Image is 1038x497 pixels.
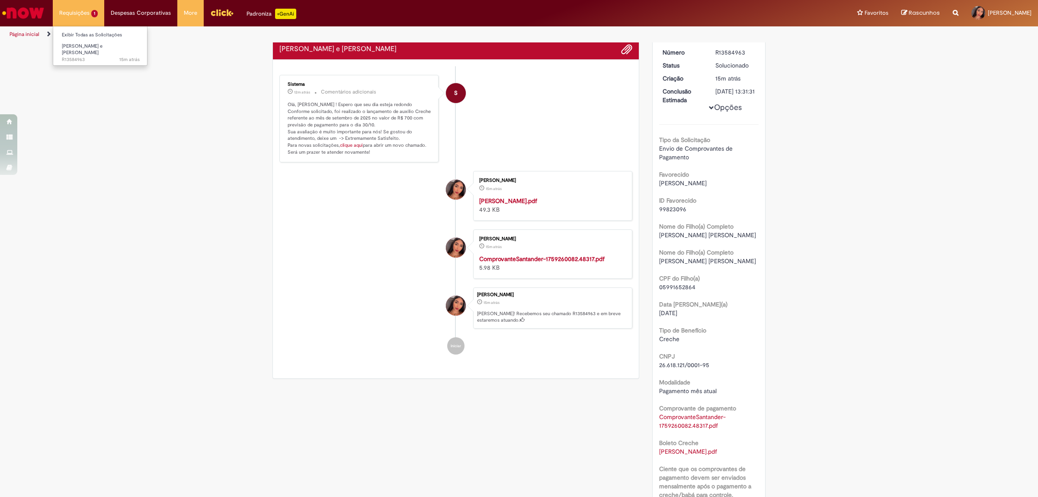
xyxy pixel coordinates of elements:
span: [PERSON_NAME] [659,179,707,187]
b: Comprovante de pagamento [659,404,736,412]
time: 01/10/2025 10:31:24 [119,56,140,63]
ul: Histórico de tíquete [279,66,632,363]
img: click_logo_yellow_360x200.png [210,6,234,19]
div: 01/10/2025 10:31:22 [715,74,756,83]
span: 15m atrás [484,300,500,305]
span: 99823096 [659,205,686,213]
span: Favoritos [865,9,888,17]
a: clique aqui [340,142,363,148]
time: 01/10/2025 10:31:22 [484,300,500,305]
span: Pagamento mês atual [659,387,717,395]
a: Rascunhos [901,9,940,17]
b: Nome do Filho(a) Completo [659,223,734,230]
dt: Criação [656,74,709,83]
b: Nome do Filho(a) Completo [659,248,734,256]
div: Solucionado [715,61,756,70]
span: Requisições [59,9,90,17]
div: [DATE] 13:31:31 [715,87,756,96]
div: 49.3 KB [479,197,623,214]
img: ServiceNow [1,4,45,22]
span: 15m atrás [486,186,502,191]
div: [PERSON_NAME] [479,178,623,183]
a: Aberto R13584963 : Auxílio Creche e Babá [53,42,148,60]
b: CPF do Filho(a) [659,274,700,282]
h2: Auxílio Creche e Babá Histórico de tíquete [279,45,397,53]
span: Envio de Comprovantes de Pagamento [659,145,734,161]
b: Data [PERSON_NAME](a) [659,300,727,308]
div: System [446,83,466,103]
span: [PERSON_NAME] [988,9,1032,16]
div: Rayssa Luciana De Oliveira [446,180,466,200]
a: ComprovanteSantander-1759260082.48317.pdf [479,255,605,263]
span: Rascunhos [909,9,940,17]
span: 05991652864 [659,283,695,291]
b: Tipo da Solicitação [659,136,710,144]
button: Adicionar anexos [621,44,632,55]
span: 15m atrás [119,56,140,63]
span: 26.618.121/0001-95 [659,361,709,369]
div: Rayssa Luciana De Oliveira [446,296,466,316]
b: Favorecido [659,171,689,178]
b: CNPJ [659,352,675,360]
li: Rayssa Luciana De Oliveira [279,287,632,329]
time: 01/10/2025 10:31:14 [486,186,502,191]
span: 15m atrás [715,74,740,82]
dt: Número [656,48,709,57]
p: [PERSON_NAME]! Recebemos seu chamado R13584963 e em breve estaremos atuando. [477,310,628,324]
a: [PERSON_NAME].pdf [479,197,537,205]
div: [PERSON_NAME] [479,236,623,242]
span: 12m atrás [294,90,310,95]
dt: Status [656,61,709,70]
div: 5.98 KB [479,255,623,272]
small: Comentários adicionais [321,88,376,96]
div: Padroniza [247,9,296,19]
span: 1 [91,10,98,17]
b: Modalidade [659,378,690,386]
dt: Conclusão Estimada [656,87,709,104]
span: More [184,9,197,17]
ul: Requisições [53,26,147,66]
b: ID Favorecido [659,197,696,204]
a: Página inicial [10,31,39,38]
b: Tipo de Benefício [659,326,706,334]
span: 15m atrás [486,244,502,249]
span: [PERSON_NAME] [PERSON_NAME] [659,257,756,265]
div: Rayssa Luciana De Oliveira [446,238,466,258]
div: [PERSON_NAME] [477,292,628,297]
time: 01/10/2025 10:31:22 [715,74,740,82]
span: Creche [659,335,679,343]
b: Boleto Creche [659,439,698,447]
span: [PERSON_NAME] e [PERSON_NAME] [62,43,103,56]
div: R13584963 [715,48,756,57]
span: [PERSON_NAME] [PERSON_NAME] [659,231,756,239]
p: Olá, [PERSON_NAME] ! Espero que seu dia esteja redondo Conforme solicitado, foi realizado o lança... [288,101,432,156]
ul: Trilhas de página [6,26,686,42]
div: Sistema [288,82,432,87]
span: [DATE] [659,309,677,317]
span: S [454,83,458,103]
a: Exibir Todas as Solicitações [53,30,148,40]
p: +GenAi [275,9,296,19]
span: Despesas Corporativas [111,9,171,17]
time: 01/10/2025 10:31:09 [486,244,502,249]
a: Download de ARTHUR BERÇARIO.pdf [659,448,717,455]
a: Download de ComprovanteSantander-1759260082.48317.pdf [659,413,726,429]
span: R13584963 [62,56,140,63]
